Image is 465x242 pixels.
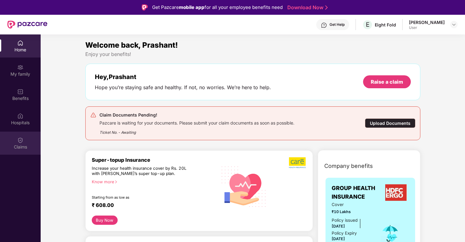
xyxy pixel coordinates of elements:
div: Hey, Prashant [95,73,271,81]
img: b5dec4f62d2307b9de63beb79f102df3.png [289,157,306,169]
img: svg+xml;base64,PHN2ZyBpZD0iQmVuZWZpdHMiIHhtbG5zPSJodHRwOi8vd3d3LnczLm9yZy8yMDAwL3N2ZyIgd2lkdGg9Ij... [17,89,23,95]
div: User [409,25,445,30]
span: Company benefits [324,162,373,170]
div: [PERSON_NAME] [409,19,445,25]
div: Hope you’re staying safe and healthy. If not, no worries. We’re here to help. [95,84,271,91]
span: [DATE] [332,236,345,241]
img: Stroke [325,4,328,11]
span: Welcome back, Prashant! [85,41,178,50]
div: Policy Expiry [332,230,357,236]
img: svg+xml;base64,PHN2ZyBpZD0iRHJvcGRvd24tMzJ4MzIiIHhtbG5zPSJodHRwOi8vd3d3LnczLm9yZy8yMDAwL3N2ZyIgd2... [451,22,456,27]
div: Get Pazcare for all your employee benefits need [152,4,283,11]
div: Starting from as low as [92,195,191,200]
img: svg+xml;base64,PHN2ZyBpZD0iSGVscC0zMngzMiIgeG1sbnM9Imh0dHA6Ly93d3cudzMub3JnLzIwMDAvc3ZnIiB3aWR0aD... [321,22,327,28]
div: Super-topup Insurance [92,157,217,163]
div: Eight Fold [375,22,396,28]
button: Buy Now [92,216,118,225]
div: Raise a claim [371,78,403,85]
span: E [366,21,370,28]
span: right [114,180,118,184]
img: Logo [142,4,148,10]
div: Get Help [330,22,345,27]
div: Policy issued [332,217,358,224]
img: svg+xml;base64,PHN2ZyB4bWxucz0iaHR0cDovL3d3dy53My5vcmcvMjAwMC9zdmciIHdpZHRoPSIyNCIgaGVpZ2h0PSIyNC... [90,112,96,118]
div: Ticket No. - Awaiting [99,126,294,135]
span: Cover [332,201,372,208]
img: insurerLogo [385,184,407,201]
span: GROUP HEALTH INSURANCE [332,184,383,201]
div: Pazcare is waiting for your documents. Please submit your claim documents as soon as possible. [99,119,294,126]
a: Download Now [287,4,326,11]
span: ₹10 Lakhs [332,209,372,215]
img: svg+xml;base64,PHN2ZyBpZD0iSG9zcGl0YWxzIiB4bWxucz0iaHR0cDovL3d3dy53My5vcmcvMjAwMC9zdmciIHdpZHRoPS... [17,113,23,119]
img: New Pazcare Logo [7,21,47,29]
div: Upload Documents [365,118,415,128]
img: svg+xml;base64,PHN2ZyB3aWR0aD0iMjAiIGhlaWdodD0iMjAiIHZpZXdCb3g9IjAgMCAyMCAyMCIgZmlsbD0ibm9uZSIgeG... [17,64,23,70]
div: Know more [92,179,213,184]
div: Claim Documents Pending! [99,111,294,119]
strong: mobile app [179,4,204,10]
img: svg+xml;base64,PHN2ZyBpZD0iSG9tZSIgeG1sbnM9Imh0dHA6Ly93d3cudzMub3JnLzIwMDAvc3ZnIiB3aWR0aD0iMjAiIG... [17,40,23,46]
img: svg+xml;base64,PHN2ZyBpZD0iQ2xhaW0iIHhtbG5zPSJodHRwOi8vd3d3LnczLm9yZy8yMDAwL3N2ZyIgd2lkdGg9IjIwIi... [17,137,23,143]
div: Enjoy your benefits! [85,51,420,58]
span: [DATE] [332,224,345,228]
div: Increase your health insurance cover by Rs. 20L with [PERSON_NAME]’s super top-up plan. [92,166,190,177]
img: svg+xml;base64,PHN2ZyB4bWxucz0iaHR0cDovL3d3dy53My5vcmcvMjAwMC9zdmciIHhtbG5zOnhsaW5rPSJodHRwOi8vd3... [217,159,271,213]
div: ₹ 608.00 [92,202,211,209]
